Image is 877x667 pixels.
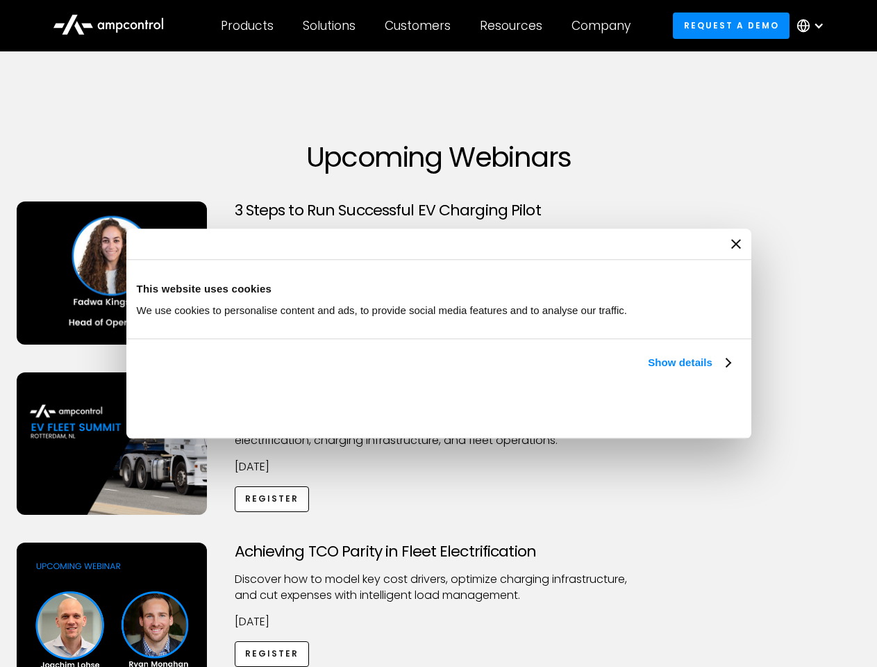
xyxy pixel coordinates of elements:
[235,201,643,220] h3: 3 Steps to Run Successful EV Charging Pilot
[673,13,790,38] a: Request a demo
[571,18,630,33] div: Company
[536,387,735,427] button: Okay
[480,18,542,33] div: Resources
[235,641,310,667] a: Register
[303,18,356,33] div: Solutions
[137,304,628,316] span: We use cookies to personalise content and ads, to provide social media features and to analyse ou...
[385,18,451,33] div: Customers
[235,572,643,603] p: Discover how to model key cost drivers, optimize charging infrastructure, and cut expenses with i...
[235,486,310,512] a: Register
[221,18,274,33] div: Products
[17,140,861,174] h1: Upcoming Webinars
[235,459,643,475] p: [DATE]
[137,281,741,297] div: This website uses cookies
[235,614,643,629] p: [DATE]
[648,354,730,371] a: Show details
[235,543,643,561] h3: Achieving TCO Parity in Fleet Electrification
[731,239,741,249] button: Close banner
